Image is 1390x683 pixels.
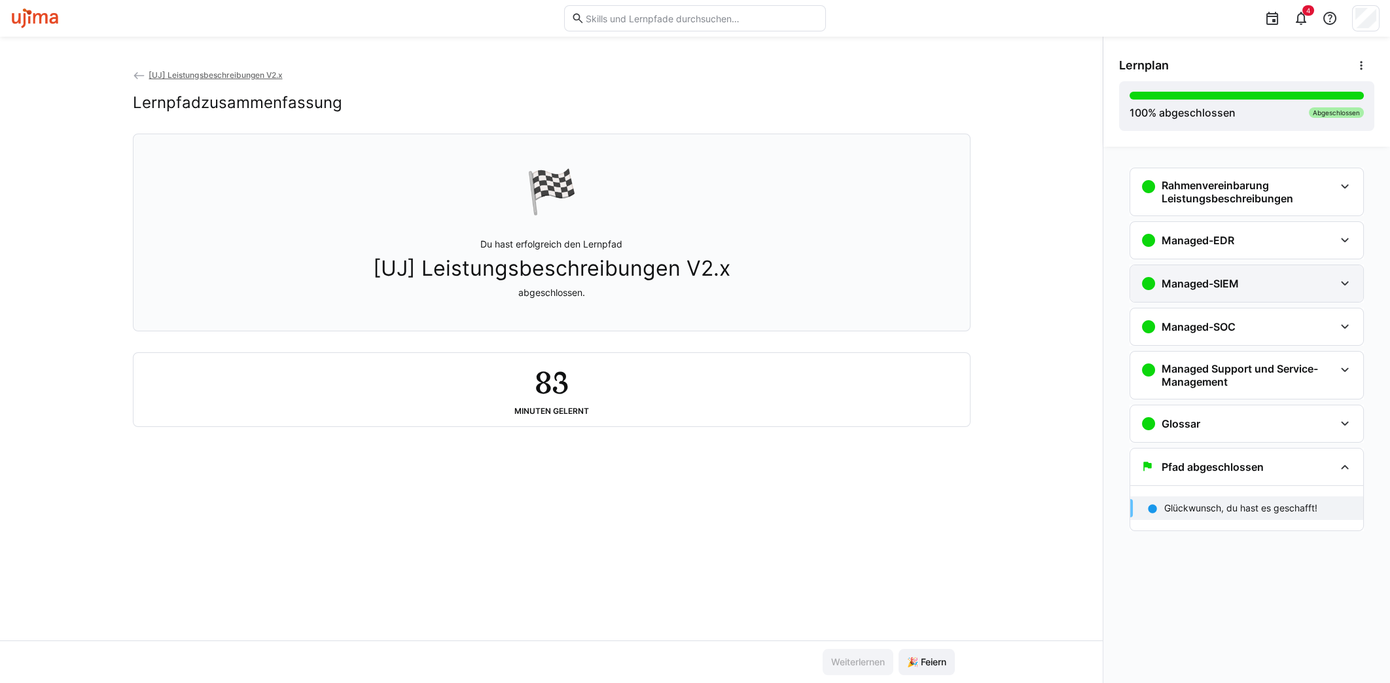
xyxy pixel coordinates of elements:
h3: Managed-SIEM [1162,277,1239,290]
span: [UJ] Leistungsbeschreibungen V2.x [149,70,282,80]
h3: Pfad abgeschlossen [1162,460,1264,473]
span: Lernplan [1119,58,1169,73]
button: Weiterlernen [823,649,893,675]
button: 🎉 Feiern [899,649,955,675]
div: 🏁 [526,166,578,217]
h3: Rahmenvereinbarung Leistungsbeschreibungen [1162,179,1334,205]
span: 🎉 Feiern [905,655,948,669]
h2: 83 [535,363,567,401]
span: [UJ] Leistungsbeschreibungen V2.x [373,256,730,281]
h3: Managed-SOC [1162,320,1236,333]
span: 4 [1306,7,1310,14]
span: Weiterlernen [829,655,887,669]
h2: Lernpfadzusammenfassung [133,93,342,113]
p: Du hast erfolgreich den Lernpfad abgeschlossen. [373,238,730,299]
div: Minuten gelernt [514,407,589,416]
a: [UJ] Leistungsbeschreibungen V2.x [133,70,283,80]
div: % abgeschlossen [1130,105,1236,120]
h3: Glossar [1162,417,1200,430]
input: Skills und Lernpfade durchsuchen… [584,12,819,24]
h3: Managed-EDR [1162,234,1234,247]
span: 100 [1130,106,1148,119]
h3: Managed Support und Service-Management [1162,362,1334,388]
div: Abgeschlossen [1309,107,1364,118]
p: Glückwunsch, du hast es geschafft! [1164,502,1317,515]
